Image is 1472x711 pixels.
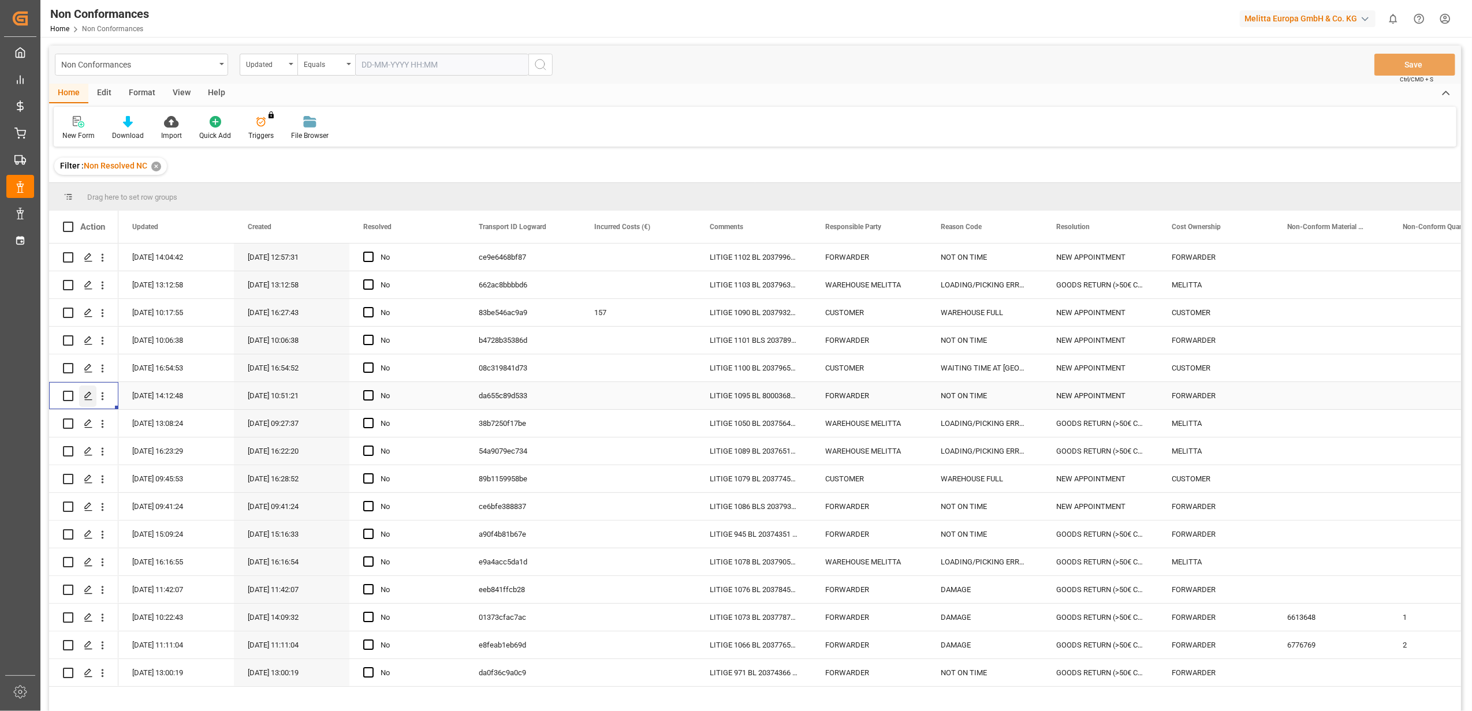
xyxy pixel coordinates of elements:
[234,244,349,271] div: [DATE] 12:57:31
[84,161,147,170] span: Non Resolved NC
[234,521,349,548] div: [DATE] 15:16:33
[132,223,158,231] span: Updated
[248,223,271,231] span: Created
[118,271,234,298] div: [DATE] 13:12:58
[49,659,118,687] div: Press SPACE to select this row.
[1042,437,1158,465] div: GOODS RETURN (>50€ CREDIT NOTE)
[381,410,451,437] div: No
[1240,10,1376,27] div: Melitta Europa GmbH & Co. KG
[696,271,811,298] div: LITIGE 1103 BL 20379631 Reçu 1 palette UR 30L à la place d'une palette 20L = A reprendre
[927,354,1042,381] div: WAITING TIME AT [GEOGRAPHIC_DATA]
[927,659,1042,686] div: NOT ON TIME
[118,327,234,354] div: [DATE] 10:06:38
[118,493,234,520] div: [DATE] 09:41:24
[234,354,349,381] div: [DATE] 16:54:52
[927,244,1042,271] div: NOT ON TIME
[49,354,118,382] div: Press SPACE to select this row.
[381,521,451,548] div: No
[61,57,215,71] div: Non Conformances
[49,410,118,437] div: Press SPACE to select this row.
[1158,382,1273,409] div: FORWARDER
[696,382,811,409] div: LITIGE 1095 BL 80003683 Ne pourra pas être livré le 10/10 Nouveau rdv le 13/10 à 9h30
[811,465,927,492] div: CUSTOMER
[49,576,118,604] div: Press SPACE to select this row.
[1042,299,1158,326] div: NEW APPOINTMENT
[696,410,811,437] div: LITIGE 1050 BL 20375641 Refusé pour produits mélangés // Retour le 7/10 remis en stock et ressais...
[49,631,118,659] div: Press SPACE to select this row.
[1240,8,1380,29] button: Melitta Europa GmbH & Co. KG
[927,521,1042,548] div: NOT ON TIME
[1406,6,1432,32] button: Help Center
[811,354,927,381] div: CUSTOMER
[1042,576,1158,603] div: GOODS RETURN (>50€ CREDIT NOTE)
[199,130,231,141] div: Quick Add
[465,604,580,631] div: 01373cfac7ac
[151,162,161,171] div: ✕
[696,437,811,465] div: LITIGE 1089 BL 20376511 Reçu 1 palette Alu 10m Toppits au lieu d'une palette Alu 20m /// En retour
[927,576,1042,603] div: DAMAGE
[118,604,234,631] div: [DATE] 10:22:43
[465,465,580,492] div: 89b1159958be
[49,604,118,631] div: Press SPACE to select this row.
[234,299,349,326] div: [DATE] 16:27:43
[594,223,650,231] span: Incurred Costs (€)
[161,130,182,141] div: Import
[118,244,234,271] div: [DATE] 14:04:42
[234,604,349,631] div: [DATE] 14:09:32
[381,632,451,658] div: No
[304,57,343,70] div: Equals
[49,382,118,410] div: Press SPACE to select this row.
[118,354,234,381] div: [DATE] 16:54:53
[291,130,329,141] div: File Browser
[811,382,927,409] div: FORWARDER
[234,631,349,658] div: [DATE] 11:11:04
[234,493,349,520] div: [DATE] 09:41:24
[465,244,580,271] div: ce9e6468bf87
[1042,465,1158,492] div: NEW APPOINTMENT
[381,272,451,298] div: No
[1158,465,1273,492] div: CUSTOMER
[1158,271,1273,298] div: MELITTA
[381,660,451,686] div: No
[1042,382,1158,409] div: NEW APPOINTMENT
[811,327,927,354] div: FORWARDER
[927,299,1042,326] div: WAREHOUSE FULL
[927,437,1042,465] div: LOADING/PICKING ERROR
[465,271,580,298] div: 662ac8bbbbd6
[60,161,84,170] span: Filter :
[528,54,553,76] button: search button
[1042,659,1158,686] div: GOODS RETURN (>50€ CREDIT NOTE)
[49,327,118,354] div: Press SPACE to select this row.
[88,84,120,103] div: Edit
[811,631,927,658] div: FORWARDER
[355,54,528,76] input: DD-MM-YYYY HH:MM
[381,438,451,465] div: No
[465,327,580,354] div: b4728b35386d
[1158,437,1273,465] div: MELITTA
[49,548,118,576] div: Press SPACE to select this row.
[234,271,349,298] div: [DATE] 13:12:58
[118,437,234,465] div: [DATE] 16:23:29
[696,244,811,271] div: LITIGE 1102 BL 20379968 Non livré le 13/10 à 10h // Nouveau rdv le 14/10 à 10h
[1172,223,1221,231] span: Cost Ownership
[118,548,234,575] div: [DATE] 16:16:55
[465,437,580,465] div: 54a9079ec734
[1158,604,1273,631] div: FORWARDER
[118,382,234,409] div: [DATE] 14:12:48
[1158,659,1273,686] div: FORWARDER
[1056,223,1090,231] span: Resolution
[1158,327,1273,354] div: FORWARDER
[49,437,118,465] div: Press SPACE to select this row.
[825,223,881,231] span: Responsible Party
[381,493,451,520] div: No
[1400,75,1433,84] span: Ctrl/CMD + S
[696,327,811,354] div: LITIGE 1101 BLS 20378949 + 20378888 Non livré le 09/10 suite erreur de chargement // Nouveau rdv ...
[1042,354,1158,381] div: NEW APPOINTMENT
[941,223,982,231] span: Reason Code
[710,223,743,231] span: Comments
[465,521,580,548] div: a90f4b81b67e
[580,299,696,326] div: 157
[465,631,580,658] div: e8feab1eb69d
[696,521,811,548] div: LITIGE 945 BL 20374351 Reçu 1 palette pas pour lui au lieu de 3 / A reprendre chez Lecasud et fai...
[479,223,546,231] span: Transport ID Logward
